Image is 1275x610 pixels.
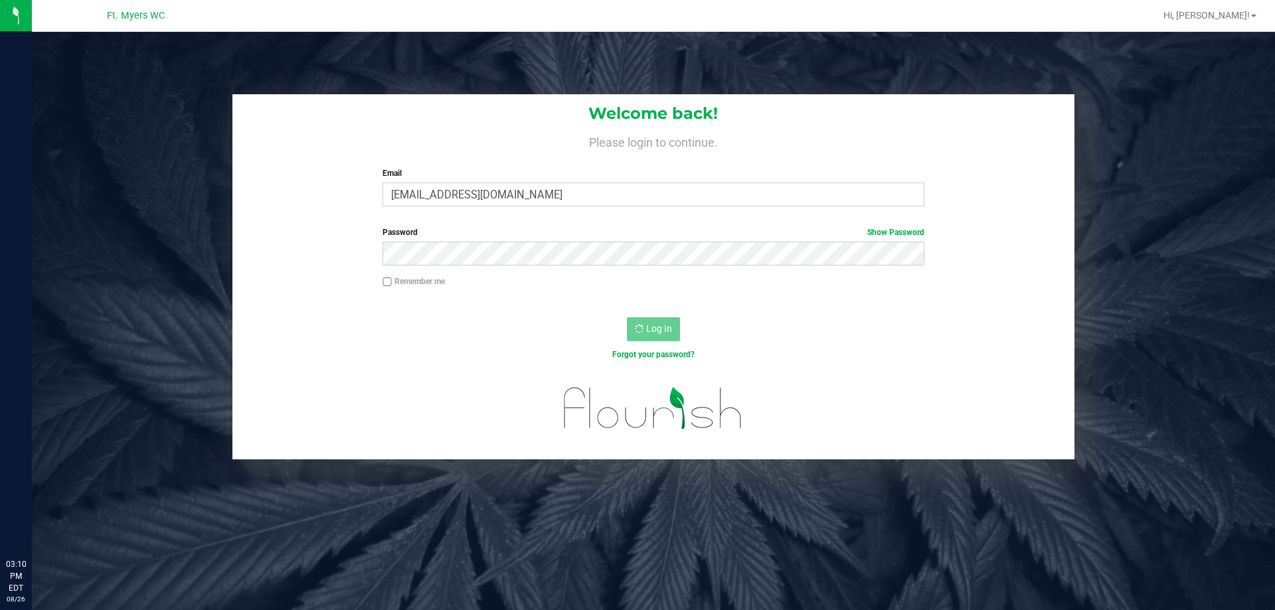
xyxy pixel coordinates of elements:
[6,558,26,594] p: 03:10 PM EDT
[612,350,695,359] a: Forgot your password?
[6,594,26,604] p: 08/26
[232,105,1074,122] h1: Welcome back!
[1163,10,1250,21] span: Hi, [PERSON_NAME]!
[627,317,680,341] button: Log In
[548,374,758,442] img: flourish_logo.svg
[232,133,1074,149] h4: Please login to continue.
[867,228,924,237] a: Show Password
[382,167,924,179] label: Email
[646,323,672,334] span: Log In
[107,10,165,21] span: Ft. Myers WC
[382,277,392,287] input: Remember me
[382,275,445,287] label: Remember me
[382,228,418,237] span: Password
